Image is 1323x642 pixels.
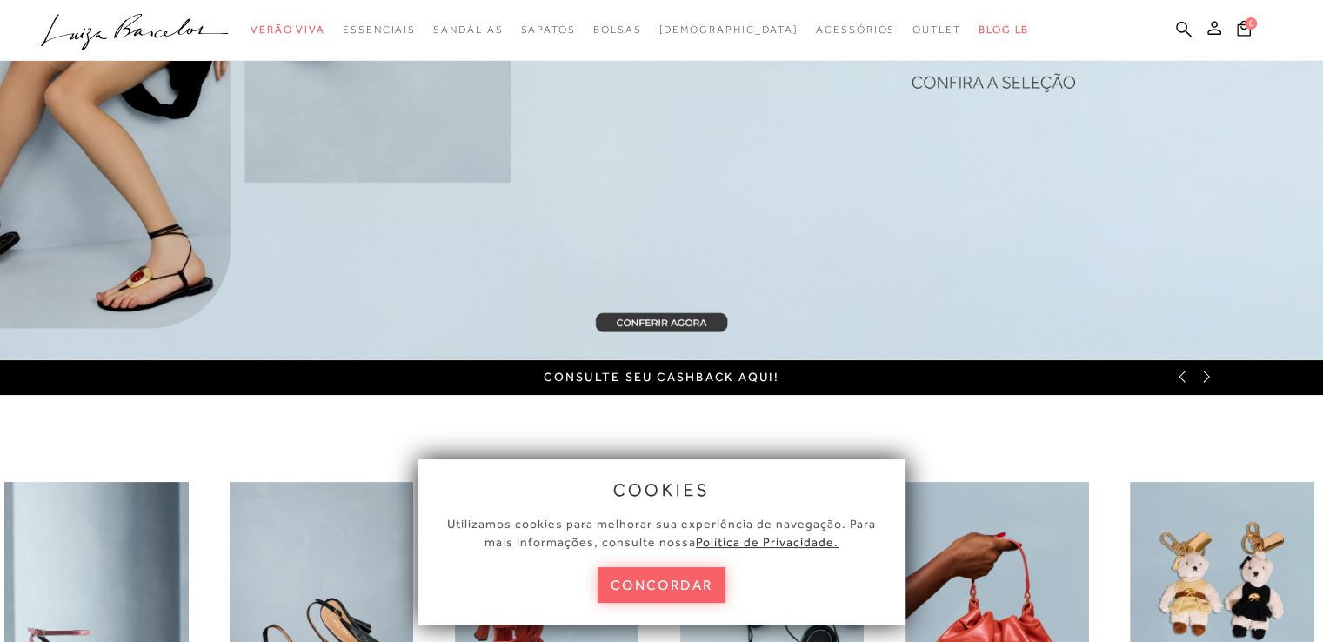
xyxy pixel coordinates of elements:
[816,14,895,46] a: noSubCategoriesText
[658,14,798,46] a: noSubCategoriesText
[433,23,503,36] span: Sandálias
[658,23,798,36] span: [DEMOGRAPHIC_DATA]
[447,517,876,549] span: Utilizamos cookies para melhorar sua experiência de navegação. Para mais informações, consulte nossa
[979,14,1029,46] a: BLOG LB
[1232,19,1256,43] button: 0
[598,567,726,603] button: concordar
[1245,17,1257,30] span: 0
[593,23,642,36] span: Bolsas
[433,14,503,46] a: noSubCategoriesText
[520,23,575,36] span: Sapatos
[593,14,642,46] a: noSubCategoriesText
[816,23,895,36] span: Acessórios
[520,14,575,46] a: noSubCategoriesText
[251,23,325,36] span: Verão Viva
[613,480,711,499] span: cookies
[343,14,416,46] a: noSubCategoriesText
[544,370,778,384] a: Consulte seu cashback aqui!
[251,14,325,46] a: noSubCategoriesText
[696,535,839,549] a: Política de Privacidade.
[912,14,961,46] a: noSubCategoriesText
[343,23,416,36] span: Essenciais
[979,23,1029,36] span: BLOG LB
[912,23,961,36] span: Outlet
